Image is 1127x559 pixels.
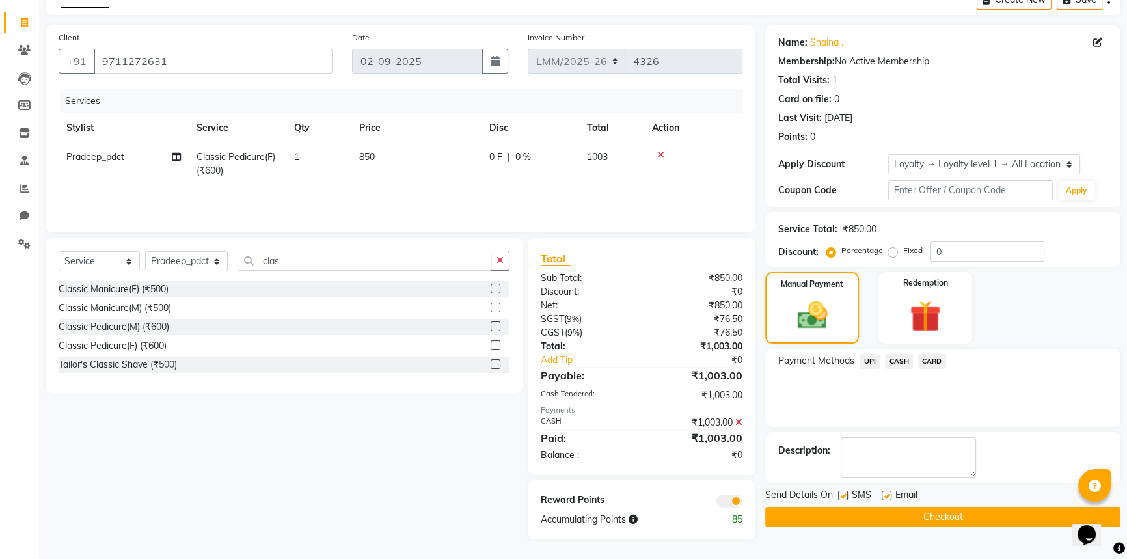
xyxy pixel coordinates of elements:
[59,32,79,44] label: Client
[918,354,946,369] span: CARD
[531,299,642,312] div: Net:
[489,150,502,164] span: 0 F
[189,113,286,143] th: Service
[642,326,752,340] div: ₹76.50
[642,368,752,383] div: ₹1,003.00
[238,251,491,271] input: Search or Scan
[94,49,333,74] input: Search by Name/Mobile/Email/Code
[903,245,923,256] label: Fixed
[59,358,177,372] div: Tailor's Classic Shave (₹500)
[59,301,171,315] div: Classic Manicure(M) (₹500)
[642,430,752,446] div: ₹1,003.00
[59,49,95,74] button: +91
[541,327,565,338] span: CGST
[531,368,642,383] div: Payable:
[810,130,815,144] div: 0
[531,416,642,429] div: CASH
[508,150,510,164] span: |
[531,513,698,526] div: Accumulating Points
[778,74,830,87] div: Total Visits:
[286,113,351,143] th: Qty
[903,277,948,289] label: Redemption
[765,507,1120,527] button: Checkout
[895,488,917,504] span: Email
[852,488,871,504] span: SMS
[778,130,808,144] div: Points:
[541,252,571,266] span: Total
[531,271,642,285] div: Sub Total:
[528,32,584,44] label: Invoice Number
[1058,181,1095,200] button: Apply
[515,150,531,164] span: 0 %
[824,111,852,125] div: [DATE]
[59,113,189,143] th: Stylist
[59,282,169,296] div: Classic Manicure(F) (₹500)
[567,314,579,324] span: 9%
[294,151,299,163] span: 1
[778,444,830,457] div: Description:
[359,151,375,163] span: 850
[832,74,837,87] div: 1
[697,513,752,526] div: 85
[531,353,660,367] a: Add Tip
[351,113,482,143] th: Price
[642,312,752,326] div: ₹76.50
[860,354,880,369] span: UPI
[778,354,854,368] span: Payment Methods
[541,405,743,416] div: Payments
[197,151,275,176] span: Classic Pedicure(F) (₹600)
[531,493,642,508] div: Reward Points
[781,279,843,290] label: Manual Payment
[642,271,752,285] div: ₹850.00
[843,223,876,236] div: ₹850.00
[531,430,642,446] div: Paid:
[59,320,169,334] div: Classic Pedicure(M) (₹600)
[482,113,579,143] th: Disc
[778,55,1107,68] div: No Active Membership
[778,184,888,197] div: Coupon Code
[778,245,819,259] div: Discount:
[567,327,580,338] span: 9%
[642,285,752,299] div: ₹0
[531,312,642,326] div: ( )
[765,488,833,504] span: Send Details On
[579,113,644,143] th: Total
[900,297,951,336] img: _gift.svg
[531,285,642,299] div: Discount:
[778,223,837,236] div: Service Total:
[778,55,835,68] div: Membership:
[59,339,167,353] div: Classic Pedicure(F) (₹600)
[352,32,370,44] label: Date
[888,180,1053,200] input: Enter Offer / Coupon Code
[587,151,608,163] span: 1003
[788,298,837,333] img: _cash.svg
[531,448,642,462] div: Balance :
[810,36,843,49] a: Shaina .
[531,340,642,353] div: Total:
[885,354,913,369] span: CASH
[834,92,839,106] div: 0
[841,245,883,256] label: Percentage
[642,340,752,353] div: ₹1,003.00
[531,389,642,402] div: Cash Tendered:
[642,416,752,429] div: ₹1,003.00
[778,36,808,49] div: Name:
[642,448,752,462] div: ₹0
[778,157,888,171] div: Apply Discount
[642,389,752,402] div: ₹1,003.00
[60,89,752,113] div: Services
[778,92,832,106] div: Card on file:
[66,151,124,163] span: Pradeep_pdct
[531,326,642,340] div: ( )
[541,313,564,325] span: SGST
[660,353,752,367] div: ₹0
[778,111,822,125] div: Last Visit:
[644,113,742,143] th: Action
[642,299,752,312] div: ₹850.00
[1072,507,1114,546] iframe: chat widget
